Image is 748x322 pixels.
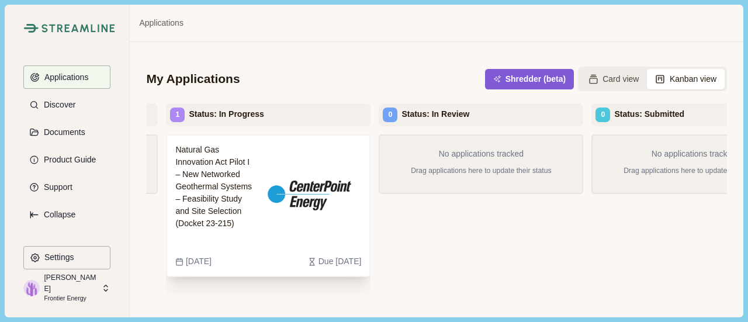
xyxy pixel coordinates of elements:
button: Kanban view [647,69,725,89]
p: Discover [40,100,75,110]
img: Streamline Climate Logo [23,23,38,33]
div: My Applications [146,71,240,87]
button: Shredder (beta) [485,69,574,89]
div: 0 [595,108,610,122]
a: Applications [139,17,183,29]
button: Documents [23,120,110,144]
div: Status: In Review [379,103,583,126]
button: Expand [23,203,110,226]
a: Natural Gas Innovation Act Pilot I – New Networked Geothermal Systems – Feasibility Study and Sit... [175,144,361,268]
p: Product Guide [40,155,96,165]
button: Card view [580,69,647,89]
button: Support [23,175,110,199]
p: Collapse [40,210,75,220]
p: Settings [40,252,74,262]
button: Product Guide [23,148,110,171]
button: Applications [23,65,110,89]
p: [PERSON_NAME] [44,272,98,294]
p: Support [40,182,72,192]
button: Settings [23,246,110,269]
p: Frontier Energy [44,294,98,303]
p: Documents [40,127,85,137]
span: [DATE] [186,255,212,268]
div: 1 [170,108,185,122]
button: Discover [23,93,110,116]
p: No applications tracked [652,148,737,160]
div: 0 [383,108,397,122]
img: centerpoint_energy-logo_brandlogos.net_msegq.png [258,144,361,247]
p: Drag applications here to update their status [394,162,567,181]
div: Status: In Progress [166,103,370,126]
img: Streamline Climate Logo [41,24,115,33]
a: Settings [23,246,110,273]
img: profile picture [23,280,40,296]
div: Natural Gas Innovation Act Pilot I – New Networked Geothermal Systems – Feasibility Study and Sit... [166,134,370,277]
p: Applications [40,72,89,82]
p: No applications tracked [439,148,524,160]
span: Natural Gas Innovation Act Pilot I – New Networked Geothermal Systems – Feasibility Study and Sit... [175,144,255,247]
a: Streamline Climate LogoStreamline Climate Logo [23,23,110,33]
span: Due [DATE] [318,255,362,268]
